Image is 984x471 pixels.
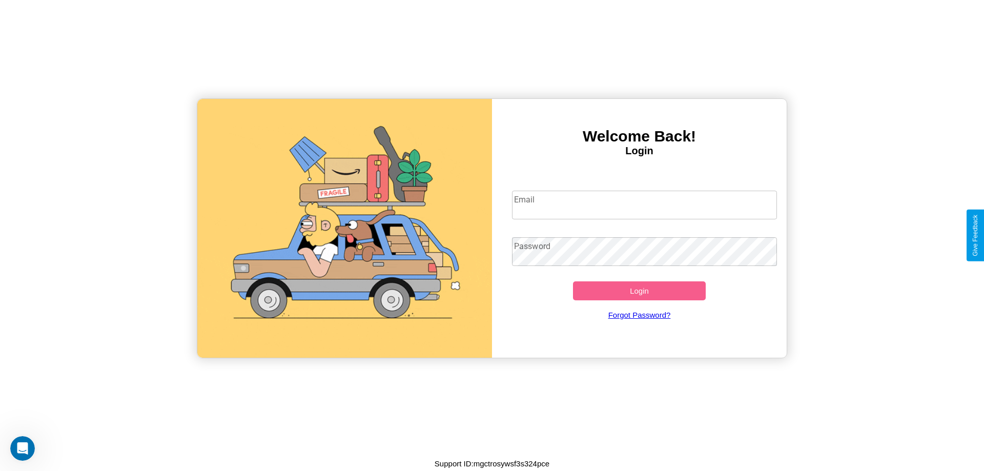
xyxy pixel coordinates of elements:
[435,457,549,470] p: Support ID: mgctrosywsf3s324pce
[197,99,492,358] img: gif
[10,436,35,461] iframe: Intercom live chat
[972,215,979,256] div: Give Feedback
[492,128,787,145] h3: Welcome Back!
[507,300,772,330] a: Forgot Password?
[492,145,787,157] h4: Login
[573,281,706,300] button: Login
